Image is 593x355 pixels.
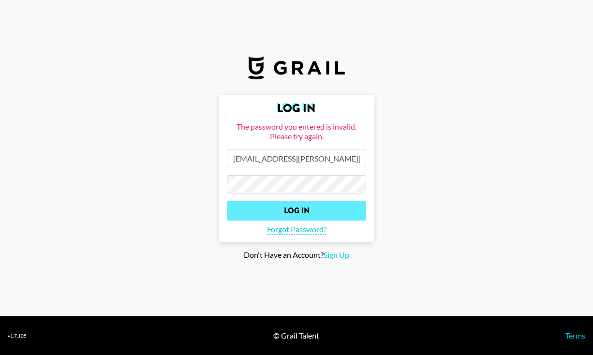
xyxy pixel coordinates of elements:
[227,122,366,141] div: The password you entered is invalid. Please try again.
[227,201,366,221] input: Log In
[227,103,366,114] h2: Log In
[227,149,366,167] input: Email
[565,331,585,340] a: Terms
[8,333,27,339] div: v 1.7.105
[273,331,319,340] div: © Grail Talent
[267,224,326,235] span: Forgot Password?
[324,250,349,260] span: Sign Up
[248,56,345,79] img: Grail Talent Logo
[8,250,585,260] div: Don't Have an Account?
